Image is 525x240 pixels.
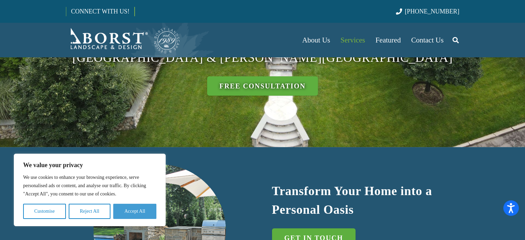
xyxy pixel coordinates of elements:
[23,161,156,169] p: We value your privacy
[405,8,459,15] span: [PHONE_NUMBER]
[14,154,166,226] div: We value your privacy
[449,31,463,49] a: Search
[302,36,330,44] span: About Us
[396,8,459,15] a: [PHONE_NUMBER]
[297,23,335,57] a: About Us
[335,23,370,57] a: Services
[411,36,444,44] span: Contact Us
[66,26,181,54] a: Borst-Logo
[23,204,66,219] button: Customise
[207,76,318,96] a: Free Consultation
[69,204,110,219] button: Reject All
[340,36,365,44] span: Services
[370,23,406,57] a: Featured
[406,23,449,57] a: Contact Us
[113,204,156,219] button: Accept All
[72,32,453,65] span: Expert Landscaping for Homes in [GEOGRAPHIC_DATA], [GEOGRAPHIC_DATA] & [PERSON_NAME][GEOGRAPHIC_D...
[23,173,156,198] p: We use cookies to enhance your browsing experience, serve personalised ads or content, and analys...
[66,3,134,20] a: CONNECT WITH US!
[272,184,432,217] strong: Transform Your Home into a Personal Oasis
[376,36,401,44] span: Featured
